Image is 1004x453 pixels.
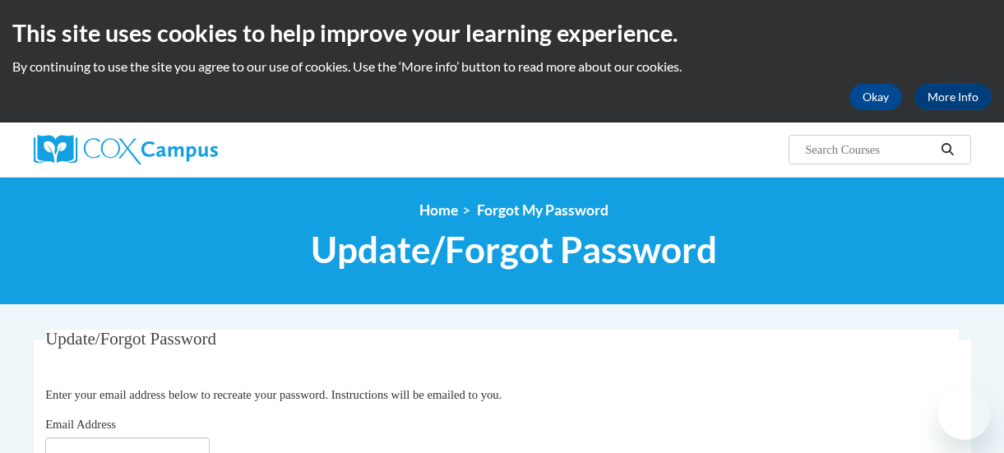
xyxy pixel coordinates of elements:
span: Forgot My Password [477,201,608,219]
span: Enter your email address below to recreate your password. Instructions will be emailed to you. [45,388,502,401]
p: By continuing to use the site you agree to our use of cookies. Use the ‘More info’ button to read... [12,58,992,76]
input: Search Courses [803,140,935,159]
button: Okay [849,84,902,110]
span: Update/Forgot Password [45,329,216,349]
span: Email Address [45,418,116,431]
iframe: Button to launch messaging window [938,387,991,440]
img: Cox Campus [34,135,218,164]
a: Cox Campus [34,135,330,164]
a: More Info [914,84,992,110]
h2: This site uses cookies to help improve your learning experience. [12,16,992,49]
a: Home [419,201,458,219]
span: Update/Forgot Password [311,228,717,271]
button: Search [935,140,960,159]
